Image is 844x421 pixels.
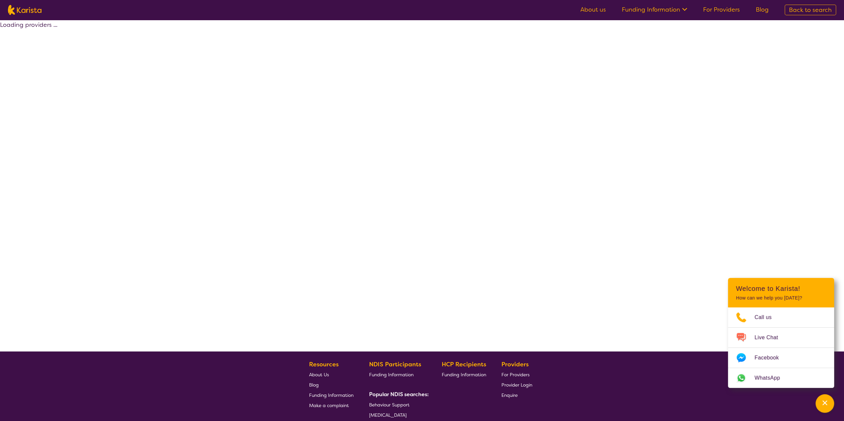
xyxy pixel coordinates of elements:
a: Web link opens in a new tab. [728,368,834,388]
a: [MEDICAL_DATA] [369,410,426,420]
a: For Providers [703,6,740,14]
span: For Providers [501,372,530,378]
div: Channel Menu [728,278,834,388]
a: About us [580,6,606,14]
a: Blog [309,380,354,390]
p: How can we help you [DATE]? [736,295,826,301]
a: Enquire [501,390,532,400]
span: About Us [309,372,329,378]
b: NDIS Participants [369,360,421,368]
h2: Welcome to Karista! [736,285,826,292]
a: Provider Login [501,380,532,390]
a: Funding Information [369,369,426,380]
span: Enquire [501,392,518,398]
a: About Us [309,369,354,380]
button: Channel Menu [815,394,834,413]
img: Karista logo [8,5,41,15]
span: Behaviour Support [369,402,410,408]
span: WhatsApp [754,373,788,383]
span: Make a complaint [309,402,349,408]
span: Blog [309,382,319,388]
a: Funding Information [441,369,486,380]
span: Back to search [789,6,832,14]
span: Funding Information [309,392,354,398]
span: Facebook [754,353,787,363]
span: Funding Information [369,372,414,378]
a: Blog [756,6,769,14]
ul: Choose channel [728,307,834,388]
a: Back to search [785,5,836,15]
a: Make a complaint [309,400,354,410]
span: Call us [754,312,780,322]
span: [MEDICAL_DATA] [369,412,407,418]
span: Live Chat [754,333,786,342]
b: HCP Recipients [441,360,486,368]
b: Resources [309,360,339,368]
b: Providers [501,360,529,368]
b: Popular NDIS searches: [369,391,429,398]
span: Provider Login [501,382,532,388]
a: Funding Information [309,390,354,400]
span: Funding Information [441,372,486,378]
a: Behaviour Support [369,399,426,410]
a: Funding Information [622,6,687,14]
a: For Providers [501,369,532,380]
